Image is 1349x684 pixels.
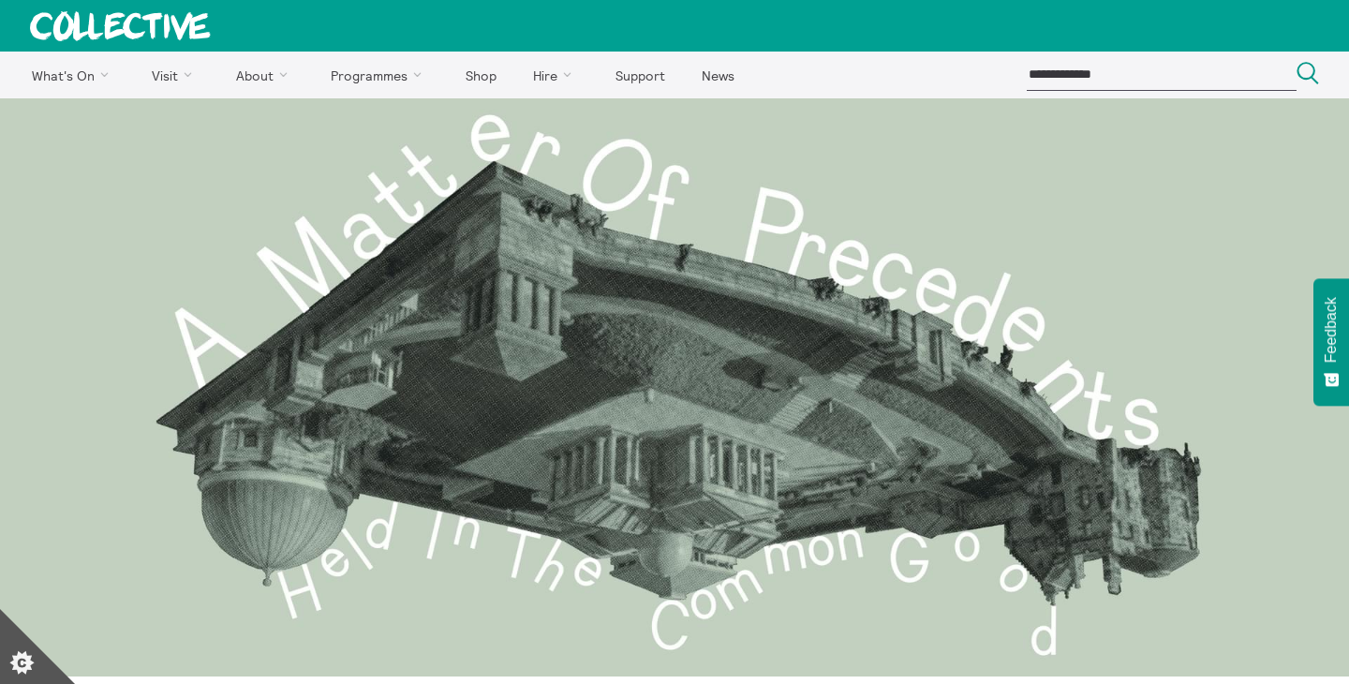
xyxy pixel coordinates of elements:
a: Hire [517,52,596,98]
a: Support [599,52,681,98]
span: Feedback [1323,297,1340,363]
a: What's On [15,52,132,98]
button: Feedback - Show survey [1313,278,1349,406]
a: Programmes [315,52,446,98]
a: Shop [449,52,512,98]
a: News [685,52,750,98]
a: About [219,52,311,98]
a: Visit [136,52,216,98]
